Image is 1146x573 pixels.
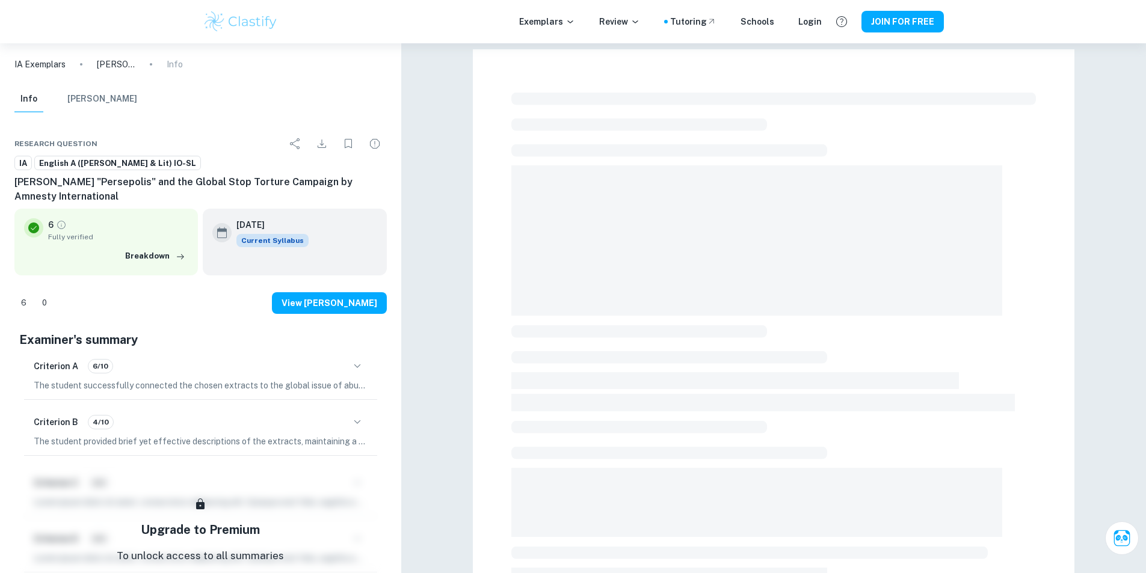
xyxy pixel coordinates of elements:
[14,156,32,171] a: IA
[67,86,137,112] button: [PERSON_NAME]
[88,417,113,427] span: 4/10
[14,293,33,313] div: Like
[14,58,66,71] a: IA Exemplars
[14,175,387,204] h6: [PERSON_NAME] "Persepolis" and the Global Stop Torture Campaign by Amnesty International
[48,231,188,242] span: Fully verified
[831,11,852,32] button: Help and Feedback
[34,156,201,171] a: English A ([PERSON_NAME] & Lit) IO-SL
[599,15,640,28] p: Review
[741,15,774,28] a: Schools
[35,158,200,170] span: English A ([PERSON_NAME] & Lit) IO-SL
[117,548,284,564] p: To unlock access to all summaries
[14,86,43,112] button: Info
[336,132,360,156] div: Bookmark
[798,15,822,28] a: Login
[122,247,188,265] button: Breakdown
[97,58,135,71] p: [PERSON_NAME] "Persepolis" and the Global Stop Torture Campaign by Amnesty International
[283,132,307,156] div: Share
[19,331,382,349] h5: Examiner's summary
[48,218,54,231] p: 6
[310,132,334,156] div: Download
[35,297,54,309] span: 0
[141,521,260,539] h5: Upgrade to Premium
[56,219,67,230] a: Grade fully verified
[34,379,368,392] p: The student successfully connected the chosen extracts to the global issue of abuse of power and ...
[861,11,944,32] button: JOIN FOR FREE
[272,292,387,314] button: View [PERSON_NAME]
[236,234,309,247] span: Current Syllabus
[34,435,368,448] p: The student provided brief yet effective descriptions of the extracts, maintaining a clear focus ...
[363,132,387,156] div: Report issue
[236,234,309,247] div: This exemplar is based on the current syllabus. Feel free to refer to it for inspiration/ideas wh...
[15,158,31,170] span: IA
[14,297,33,309] span: 6
[167,58,183,71] p: Info
[236,218,299,231] h6: [DATE]
[34,360,78,373] h6: Criterion A
[519,15,575,28] p: Exemplars
[1105,521,1139,555] button: Ask Clai
[203,10,279,34] img: Clastify logo
[34,415,78,429] h6: Criterion B
[670,15,716,28] a: Tutoring
[14,138,97,149] span: Research question
[88,361,112,372] span: 6/10
[35,293,54,313] div: Dislike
